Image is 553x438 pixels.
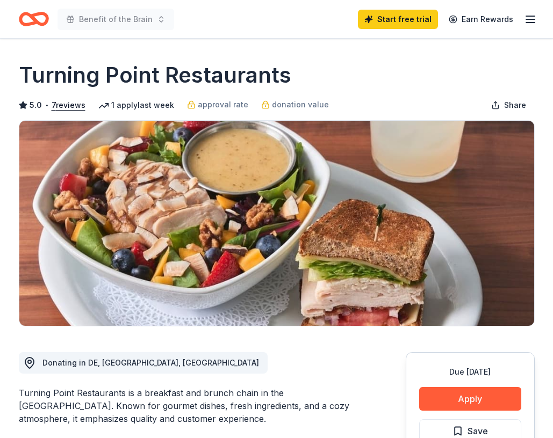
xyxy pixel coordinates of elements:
[187,98,248,111] a: approval rate
[52,99,85,112] button: 7reviews
[19,6,49,32] a: Home
[483,94,535,116] button: Share
[42,358,259,367] span: Donating in DE, [GEOGRAPHIC_DATA], [GEOGRAPHIC_DATA]
[261,98,329,111] a: donation value
[504,99,526,112] span: Share
[19,60,291,90] h1: Turning Point Restaurants
[358,10,438,29] a: Start free trial
[419,387,521,411] button: Apply
[30,99,42,112] span: 5.0
[272,98,329,111] span: donation value
[419,366,521,378] div: Due [DATE]
[98,99,174,112] div: 1 apply last week
[442,10,520,29] a: Earn Rewards
[198,98,248,111] span: approval rate
[468,424,488,438] span: Save
[19,386,354,425] div: Turning Point Restaurants is a breakfast and brunch chain in the [GEOGRAPHIC_DATA]. Known for gou...
[79,13,153,26] span: Benefit of the Brain
[19,121,534,326] img: Image for Turning Point Restaurants
[58,9,174,30] button: Benefit of the Brain
[45,101,48,109] span: •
